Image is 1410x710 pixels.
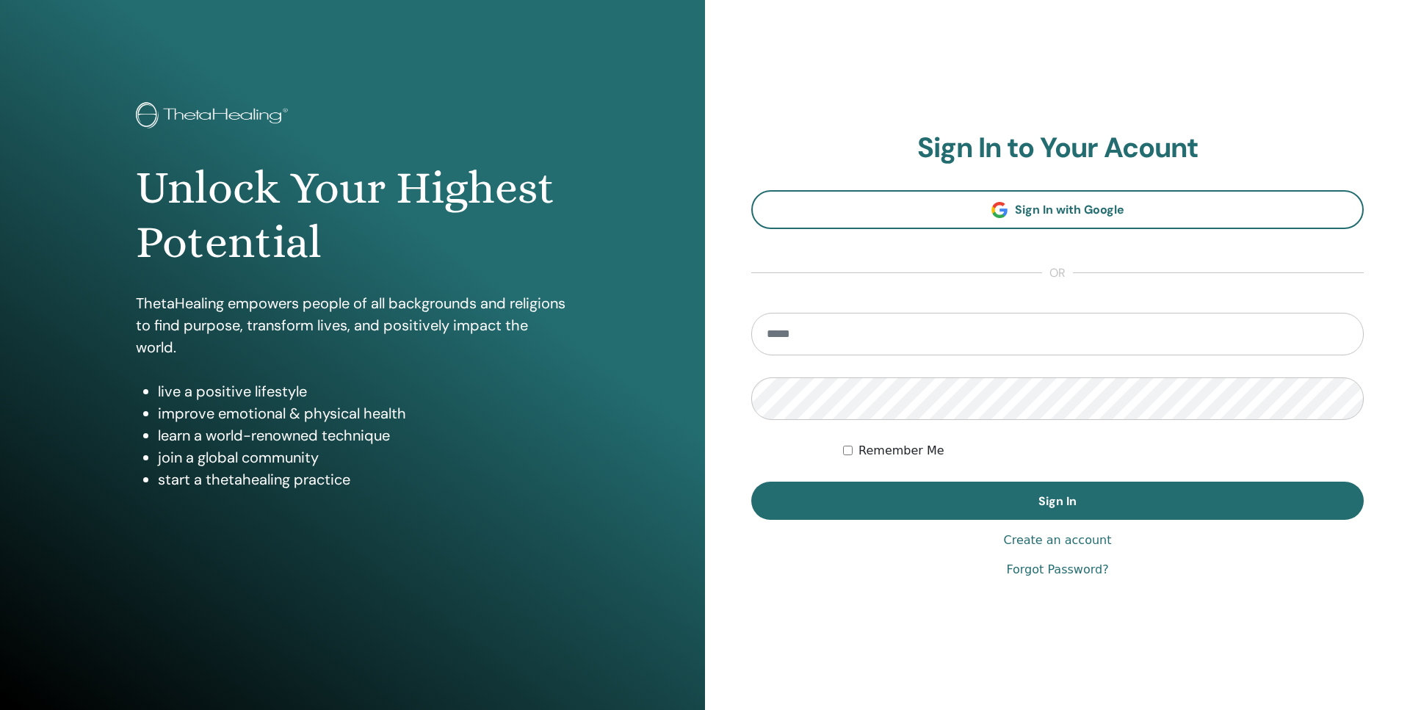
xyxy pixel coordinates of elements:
[158,402,569,424] li: improve emotional & physical health
[843,442,1364,460] div: Keep me authenticated indefinitely or until I manually logout
[158,424,569,446] li: learn a world-renowned technique
[751,482,1364,520] button: Sign In
[751,131,1364,165] h2: Sign In to Your Acount
[1038,493,1077,509] span: Sign In
[1015,202,1124,217] span: Sign In with Google
[1042,264,1073,282] span: or
[136,292,569,358] p: ThetaHealing empowers people of all backgrounds and religions to find purpose, transform lives, a...
[158,468,569,490] li: start a thetahealing practice
[751,190,1364,229] a: Sign In with Google
[158,446,569,468] li: join a global community
[1003,532,1111,549] a: Create an account
[158,380,569,402] li: live a positive lifestyle
[136,161,569,270] h1: Unlock Your Highest Potential
[858,442,944,460] label: Remember Me
[1006,561,1108,579] a: Forgot Password?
